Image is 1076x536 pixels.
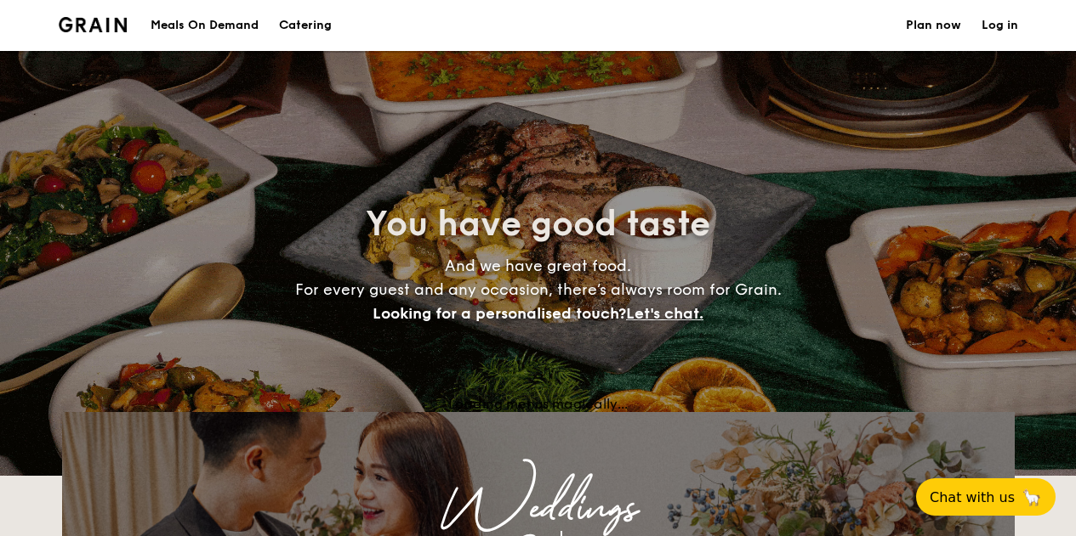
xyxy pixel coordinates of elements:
span: 🦙 [1022,488,1042,507]
div: Loading menus magically... [62,396,1015,412]
span: Chat with us [930,489,1015,505]
img: Grain [59,17,128,32]
span: You have good taste [366,204,710,245]
button: Chat with us🦙 [916,478,1056,516]
span: Let's chat. [626,304,703,323]
span: Looking for a personalised touch? [373,304,626,323]
div: Weddings [212,494,865,524]
a: Logotype [59,17,128,32]
span: And we have great food. For every guest and any occasion, there’s always room for Grain. [295,257,782,323]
